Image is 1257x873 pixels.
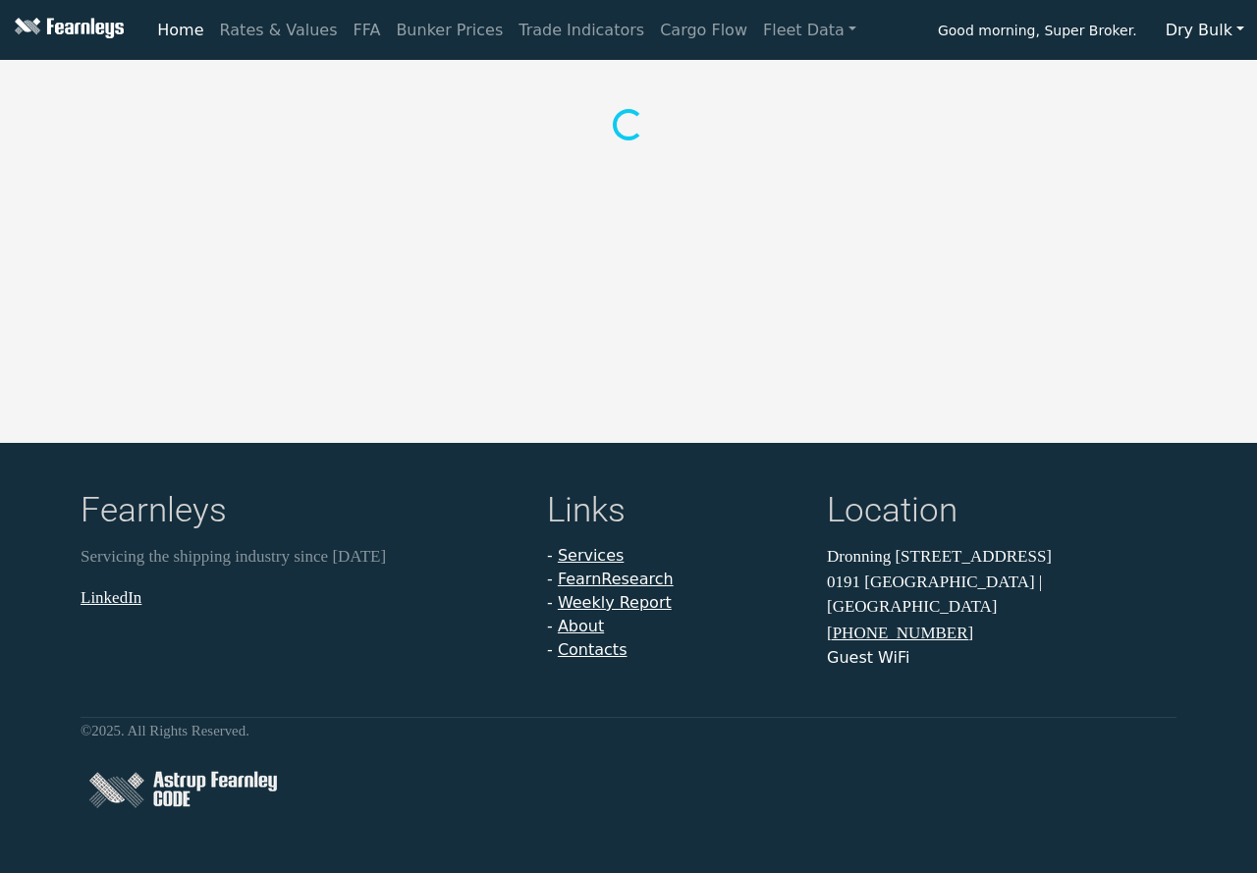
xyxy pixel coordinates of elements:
small: © 2025 . All Rights Reserved. [81,723,249,738]
button: Dry Bulk [1153,12,1257,49]
a: Bunker Prices [388,11,511,50]
a: FFA [346,11,389,50]
a: Fleet Data [755,11,864,50]
a: Cargo Flow [652,11,755,50]
a: Contacts [558,640,628,659]
img: Fearnleys Logo [10,18,124,42]
h4: Fearnleys [81,490,523,536]
li: - [547,638,803,662]
a: Services [558,546,624,565]
li: - [547,568,803,591]
a: Rates & Values [212,11,346,50]
h4: Links [547,490,803,536]
button: Guest WiFi [827,646,909,670]
a: Trade Indicators [511,11,652,50]
a: Home [149,11,211,50]
p: 0191 [GEOGRAPHIC_DATA] | [GEOGRAPHIC_DATA] [827,570,1176,620]
a: FearnResearch [558,570,674,588]
a: About [558,617,604,635]
a: Weekly Report [558,593,672,612]
p: Servicing the shipping industry since [DATE] [81,544,523,570]
p: Dronning [STREET_ADDRESS] [827,544,1176,570]
li: - [547,615,803,638]
a: LinkedIn [81,588,141,607]
li: - [547,544,803,568]
a: [PHONE_NUMBER] [827,624,973,642]
span: Good morning, Super Broker. [938,16,1137,49]
li: - [547,591,803,615]
h4: Location [827,490,1176,536]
